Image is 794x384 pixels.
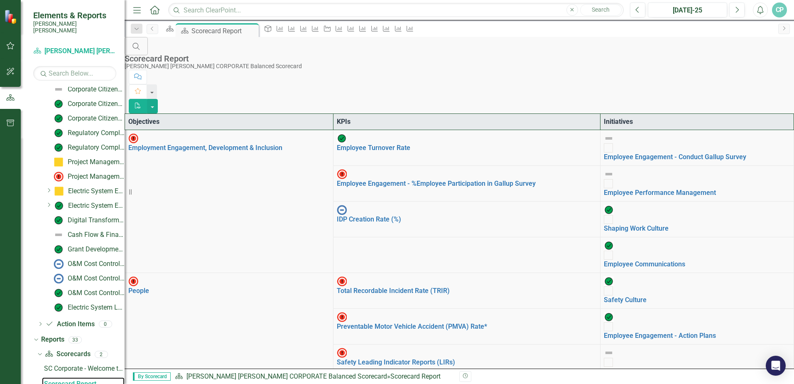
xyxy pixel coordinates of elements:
[604,296,647,304] a: Safety Culture
[68,100,125,108] div: Corporate Citizenship: Economic Development
[68,202,125,209] div: Electric System Expansion - IRP
[51,214,125,227] a: Digital Transformation
[68,217,125,224] div: Digital Transformation
[68,129,125,137] div: Regulatory Compliance: FERC 881
[337,180,536,187] a: Employee Engagement - %Employee Participation in Gallup Survey​
[128,117,330,127] div: Objectives
[580,4,622,16] button: Search
[68,86,125,93] div: Corporate Citizenship: Community Outreach
[68,144,125,151] div: Regulatory Compliance: GHG Rule
[54,99,64,109] img: On Target
[54,230,64,240] img: Not Defined
[604,153,746,161] a: Employee Engagement - Conduct Gallup Survey
[54,273,64,283] img: No Information
[766,356,786,376] div: Open Intercom Messenger
[51,126,125,140] a: Regulatory Compliance: FERC 881
[337,348,347,358] img: Not Meeting Target
[337,169,347,179] img: Not Meeting Target
[4,9,19,24] img: ClearPoint Strategy
[604,312,614,322] img: On Target
[128,144,282,152] a: Employment Engagement, Development & Inclusion
[337,287,450,295] a: Total Recordable Incident Rate (TRIR)
[42,362,125,375] a: SC Corporate - Welcome to ClearPoint
[45,350,90,359] a: Scorecards
[51,83,125,96] a: Corporate Citizenship: Community Outreach
[390,372,441,380] div: Scorecard Report
[51,228,125,241] a: Cash Flow & Financial Stability
[54,84,64,94] img: Not Defined
[99,320,112,327] div: 0
[54,113,64,123] img: On Target
[133,372,171,381] span: By Scorecard
[604,224,669,232] a: Shaping Work Culture
[95,351,108,358] div: 2
[68,173,125,180] div: Project Management: Technology Roadmap
[337,205,347,215] img: No Information
[337,322,487,330] a: Preventable Motor Vehicle Accident (PMVA) Rate*
[604,189,716,197] a: Employee Performance Management
[51,97,125,111] a: Corporate Citizenship: Economic Development
[592,6,610,13] span: Search
[772,2,787,17] button: CP
[337,276,347,286] img: Above MAX Target
[51,112,125,125] a: Corporate Citizenship: Supplier Diversity
[54,143,64,153] img: On Target
[51,272,125,285] a: O&M Cost Control: Labor Optimization
[41,335,64,345] a: Reports
[54,244,64,254] img: On Target
[54,157,64,167] img: Caution
[128,287,149,295] a: People
[191,26,257,36] div: Scorecard Report
[604,241,614,251] img: On Target
[51,301,125,314] a: Electric System Load Integration
[68,187,125,195] div: Electric System Expansion - Agile Planning Process
[51,155,125,169] a: Project Management: Capital 10-Year Plan
[68,158,125,166] div: Project Management: Capital 10-Year Plan
[68,289,125,297] div: O&M Cost Control: Benchmark-Driven Budgeting
[33,20,116,34] small: [PERSON_NAME] [PERSON_NAME]
[604,260,685,268] a: Employee Communications
[44,365,125,372] div: SC Corporate - Welcome to ClearPoint
[168,3,624,17] input: Search ClearPoint...
[337,358,455,366] a: Safety Leading Indicator Reports (LIRs)
[337,215,401,223] a: IDP Creation Rate (%)
[68,246,125,253] div: Grant Development & Sustainability
[68,275,125,282] div: O&M Cost Control: Labor Optimization
[33,66,116,81] input: Search Below...
[604,205,614,215] img: On Target
[51,243,125,256] a: Grant Development & Sustainability
[648,2,727,17] button: [DATE]-25
[604,169,614,179] img: Not Defined
[52,199,125,212] a: Electric System Expansion - IRP
[54,172,64,182] img: Not Meeting Target
[54,288,64,298] img: On Target
[604,117,790,127] div: Initiatives
[125,54,790,63] div: Scorecard Report
[51,257,125,271] a: O&M Cost Control: Leveraging Capital Investments
[33,10,116,20] span: Elements & Reports
[337,312,347,322] img: Not Meeting Target
[51,286,125,300] a: O&M Cost Control: Benchmark-Driven Budgeting
[51,141,125,154] a: Regulatory Compliance: GHG Rule
[125,63,790,69] div: [PERSON_NAME] [PERSON_NAME] CORPORATE Balanced Scorecard
[51,170,125,183] a: Project Management: Technology Roadmap
[604,133,614,143] img: Not Defined
[54,303,64,313] img: Manageable
[69,336,82,343] div: 33
[33,47,116,56] a: [PERSON_NAME] [PERSON_NAME] CORPORATE Balanced Scorecard
[604,332,716,340] a: Employee Engagement - Action Plans
[45,320,94,329] a: Action Items
[128,276,138,286] img: Not Meeting Target
[604,276,614,286] img: On Target
[128,133,138,143] img: Not Meeting Target
[54,186,64,196] img: Caution
[68,260,125,268] div: O&M Cost Control: Leveraging Capital Investments
[68,231,125,239] div: Cash Flow & Financial Stability
[54,259,64,269] img: No Information
[175,372,453,382] div: »
[54,215,64,225] img: On Target
[54,201,64,211] img: Manageable
[651,5,724,15] div: [DATE]-25
[337,144,410,152] a: Employee Turnover Rate​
